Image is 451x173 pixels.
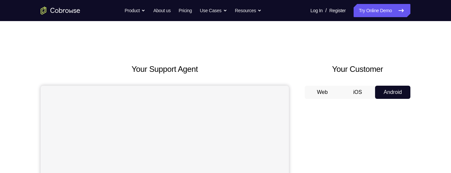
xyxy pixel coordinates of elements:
[125,4,146,17] button: Product
[41,7,80,14] a: Go to the home page
[305,86,340,99] button: Web
[179,4,192,17] a: Pricing
[235,4,262,17] button: Resources
[310,4,323,17] a: Log In
[375,86,410,99] button: Android
[305,63,410,75] h2: Your Customer
[325,7,327,14] span: /
[354,4,410,17] a: Try Online Demo
[330,4,346,17] a: Register
[153,4,170,17] a: About us
[340,86,375,99] button: iOS
[41,63,289,75] h2: Your Support Agent
[200,4,227,17] button: Use Cases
